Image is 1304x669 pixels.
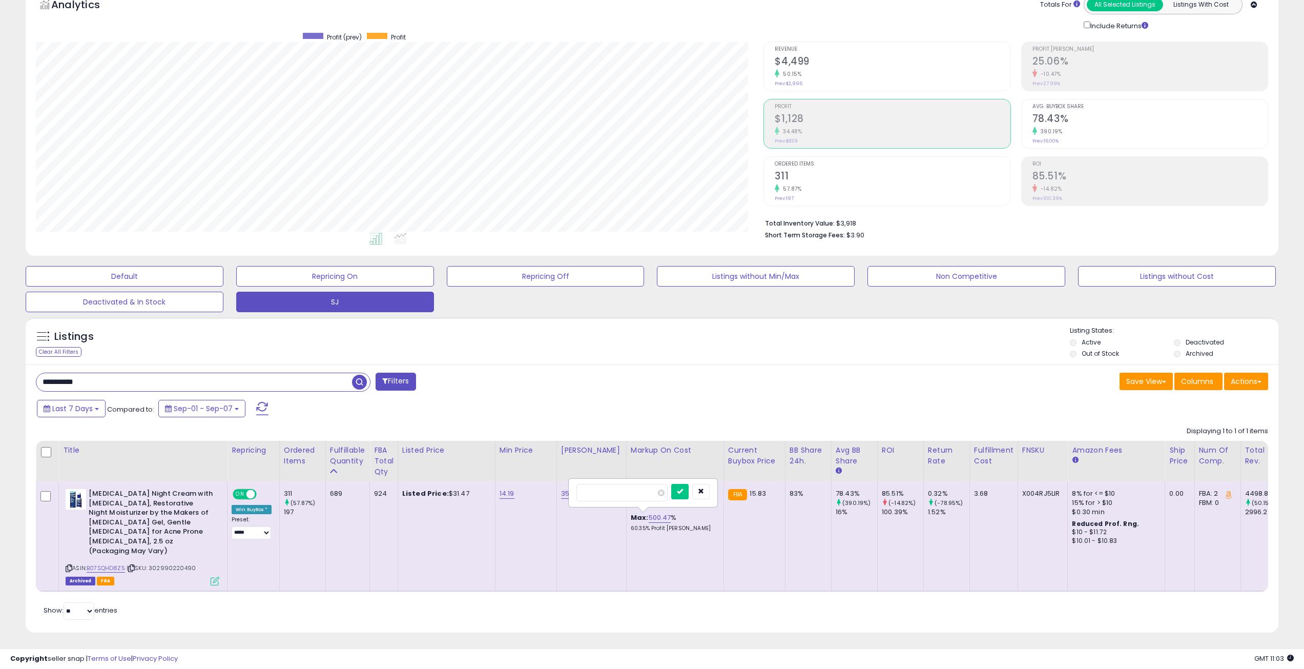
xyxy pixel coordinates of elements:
span: Profit [PERSON_NAME] [1032,47,1268,52]
div: Min Price [500,445,552,456]
strong: Copyright [10,654,48,663]
div: ASIN: [66,489,219,584]
div: Clear All Filters [36,347,81,357]
div: 0.00 [1169,489,1186,498]
button: Columns [1174,373,1223,390]
div: 78.43% [836,489,877,498]
b: Max: [631,513,649,522]
div: FBA Total Qty [374,445,394,477]
div: FBA: 2 [1199,489,1233,498]
small: Prev: 27.99% [1032,80,1060,87]
span: 2025-09-15 11:03 GMT [1254,654,1294,663]
button: Sep-01 - Sep-07 [158,400,245,417]
b: Total Inventory Value: [765,219,835,228]
h5: Listings [54,330,94,344]
div: Fulfillable Quantity [330,445,365,467]
small: Prev: 100.39% [1032,195,1062,201]
h2: 311 [775,170,1010,184]
span: Sep-01 - Sep-07 [174,403,233,414]
small: Prev: $839 [775,138,798,144]
div: Displaying 1 to 1 of 1 items [1187,427,1268,436]
div: FNSKU [1022,445,1064,456]
div: Win BuyBox * [232,505,272,514]
small: -10.47% [1037,70,1061,78]
small: Amazon Fees. [1072,456,1078,465]
div: Return Rate [928,445,965,467]
div: Fulfillment Cost [974,445,1013,467]
h2: $4,499 [775,55,1010,69]
small: 34.48% [779,128,802,135]
a: 500.47 [649,513,671,523]
small: 50.15% [779,70,801,78]
span: Compared to: [107,404,154,414]
b: Listed Price: [402,489,449,498]
h2: 85.51% [1032,170,1268,184]
div: $10.01 - $10.83 [1072,537,1157,545]
div: [PERSON_NAME] [561,445,622,456]
b: Short Term Storage Fees: [765,231,845,239]
div: 15% for > $10 [1072,498,1157,508]
button: Save View [1120,373,1173,390]
span: Profit (prev) [327,33,362,42]
h2: 78.43% [1032,113,1268,127]
span: Columns [1181,376,1213,387]
button: Listings without Cost [1078,266,1276,287]
div: ROI [882,445,919,456]
small: Prev: 197 [775,195,794,201]
div: Include Returns [1076,19,1161,31]
div: Markup on Cost [631,445,719,456]
img: 41e0wqsTY-L._SL40_.jpg [66,489,86,510]
div: 197 [284,508,325,517]
div: Listed Price [402,445,491,456]
span: Avg. Buybox Share [1032,104,1268,110]
span: $3.90 [846,230,864,240]
span: Last 7 Days [52,403,93,414]
small: Avg BB Share. [836,467,842,476]
div: FBM: 0 [1199,498,1233,508]
div: $0.30 min [1072,508,1157,517]
div: 0.32% [928,489,969,498]
div: Total Rev. [1245,445,1282,467]
div: 1.52% [928,508,969,517]
small: -14.82% [1037,185,1062,193]
button: Actions [1224,373,1268,390]
span: Profit [775,104,1010,110]
div: Preset: [232,516,272,539]
small: (-78.95%) [935,499,963,507]
div: 689 [330,489,362,498]
div: $31.47 [402,489,487,498]
small: FBA [728,489,747,500]
div: Repricing [232,445,275,456]
div: 4498.83 [1245,489,1287,498]
small: (390.19%) [842,499,871,507]
b: [MEDICAL_DATA] Night Cream with [MEDICAL_DATA], Restorative Night Moisturizer by the Makers of [M... [89,489,213,558]
button: SJ [236,292,434,312]
p: Listing States: [1070,326,1278,336]
button: Listings without Min/Max [657,266,855,287]
span: 15.83 [750,489,766,498]
div: % [631,513,716,532]
label: Out of Stock [1082,349,1119,358]
span: FBA [97,577,114,585]
div: 924 [374,489,390,498]
div: $10 - $11.72 [1072,528,1157,537]
span: ON [234,490,246,499]
div: 100.39% [882,508,923,517]
a: Terms of Use [88,654,131,663]
div: 3.68 [974,489,1010,498]
div: Ship Price [1169,445,1190,467]
div: Amazon Fees [1072,445,1161,456]
p: 60.35% Profit [PERSON_NAME] [631,525,716,532]
button: Last 7 Days [37,400,106,417]
small: Prev: $2,996 [775,80,802,87]
h2: $1,128 [775,113,1010,127]
span: Ordered Items [775,161,1010,167]
button: Filters [376,373,416,391]
div: 311 [284,489,325,498]
div: BB Share 24h. [790,445,827,467]
div: Ordered Items [284,445,321,467]
button: Default [26,266,223,287]
small: (50.15%) [1252,499,1276,507]
button: Non Competitive [867,266,1065,287]
a: 35.16 [561,489,577,499]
